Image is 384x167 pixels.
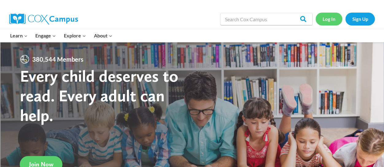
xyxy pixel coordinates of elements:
[316,13,375,25] nav: Secondary Navigation
[9,14,78,25] img: Cox Campus
[32,29,60,42] button: Child menu of Engage
[2,8,382,14] div: Sort New > Old
[2,25,382,30] div: Options
[6,29,116,42] nav: Primary Navigation
[6,29,32,42] button: Child menu of Learn
[2,36,382,41] div: Rename
[2,30,382,36] div: Sign out
[345,13,375,25] a: Sign Up
[2,41,382,47] div: Move To ...
[316,13,342,25] a: Log In
[60,29,90,42] button: Child menu of Explore
[220,13,312,25] input: Search Cox Campus
[90,29,116,42] button: Child menu of About
[2,19,382,25] div: Delete
[2,14,382,19] div: Move To ...
[2,2,382,8] div: Sort A > Z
